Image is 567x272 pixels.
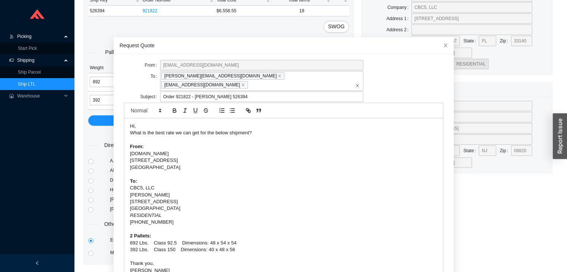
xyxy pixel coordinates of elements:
button: SWOG [324,21,349,33]
button: Add Pallet [88,115,349,126]
td: 18 [272,6,332,16]
div: Return Address [366,83,548,96]
label: Subject [140,92,160,102]
div: [PERSON_NAME] Standard [110,196,219,203]
div: CBC5, LLC [130,185,437,191]
label: Zip [500,36,511,46]
th: Weight [88,63,140,73]
div: Manual [109,249,197,256]
div: 892 Lbs. Class 92.5 Dimensions: 48 x 54 x 54 [130,240,437,246]
span: Other Services [99,220,144,228]
div: Hercules Freight Standard [110,186,219,193]
div: What is the best rate we can get for the below shipment? [130,129,437,136]
span: [EMAIL_ADDRESS][DOMAIN_NAME] [161,81,248,89]
div: [STREET_ADDRESS] [130,157,437,164]
span: SWOG [328,22,344,31]
button: Close [437,37,453,54]
span: Picking [17,31,62,42]
a: Start Pick [18,46,37,51]
span: [PERSON_NAME][EMAIL_ADDRESS][DOMAIN_NAME] [161,72,284,80]
span: RESIDENTIAL [456,61,486,67]
a: 921822 [143,8,157,13]
strong: From: [130,144,144,149]
div: A. [PERSON_NAME] [110,157,219,164]
td: $6,558.55 [215,6,272,16]
span: close [278,74,281,78]
strong: To: [130,178,137,184]
div: [GEOGRAPHIC_DATA] [130,164,437,171]
div: [PERSON_NAME] Trucking Standard [110,205,219,213]
div: Economy Freight [109,235,197,245]
span: Shipping [17,54,62,66]
div: [GEOGRAPHIC_DATA] [130,205,437,212]
span: close [241,83,245,87]
div: Thank you, [130,260,437,267]
span: close [443,43,448,48]
div: [PERSON_NAME] [130,192,437,198]
div: ABF Freight System Standard [110,167,219,174]
label: From [144,60,160,70]
div: 392 Lbs. Class 150 Dimensions: 40 x 48 x 56 [130,246,437,253]
div: [PHONE_NUMBER] [130,219,437,225]
span: Direct Services [99,141,144,150]
label: State [464,36,479,46]
a: Ship LTL [18,81,35,87]
td: 526394 [88,6,141,16]
label: Address 1 [386,13,411,24]
div: Hi, [130,123,437,129]
div: [STREET_ADDRESS] [130,198,437,205]
div: Daylight Trucking Standard [110,176,219,184]
label: City [399,36,411,46]
label: To [150,71,160,81]
div: Request Quote [120,41,448,49]
label: Zip [500,145,511,156]
span: close [355,83,360,88]
em: RESIDENTIAL [130,212,162,218]
strong: 2 Pallets: [130,233,151,239]
label: Company [388,2,412,13]
input: [PERSON_NAME][EMAIL_ADDRESS][DOMAIN_NAME]close[EMAIL_ADDRESS][DOMAIN_NAME]closeclose [249,81,254,89]
div: [DOMAIN_NAME] [130,150,437,157]
label: Address 2 [386,25,411,35]
label: State [464,145,479,156]
span: Warehouse [17,90,62,102]
a: Ship Parcel [18,70,41,75]
span: left [35,261,39,265]
span: Pallets [100,48,126,57]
